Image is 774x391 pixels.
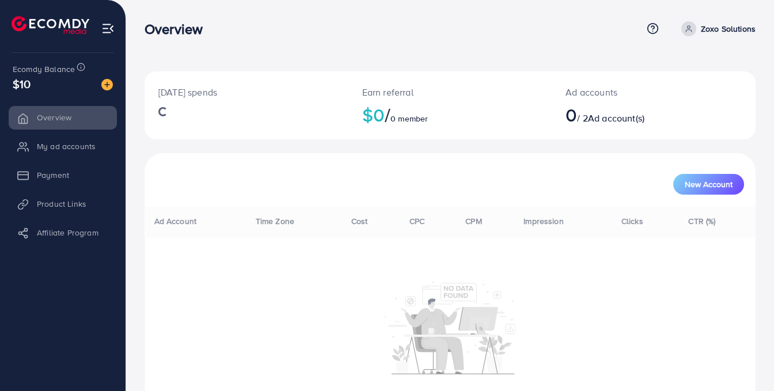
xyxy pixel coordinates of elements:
[13,63,75,75] span: Ecomdy Balance
[158,85,335,99] p: [DATE] spends
[385,101,390,128] span: /
[673,174,744,195] button: New Account
[566,85,690,99] p: Ad accounts
[566,101,577,128] span: 0
[588,112,644,124] span: Ad account(s)
[566,104,690,126] h2: / 2
[12,16,89,34] img: logo
[362,85,538,99] p: Earn referral
[362,104,538,126] h2: $0
[701,22,756,36] p: Zoxo Solutions
[390,113,428,124] span: 0 member
[677,21,756,36] a: Zoxo Solutions
[145,21,212,37] h3: Overview
[101,22,115,35] img: menu
[101,79,113,90] img: image
[685,180,733,188] span: New Account
[13,75,31,92] span: $10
